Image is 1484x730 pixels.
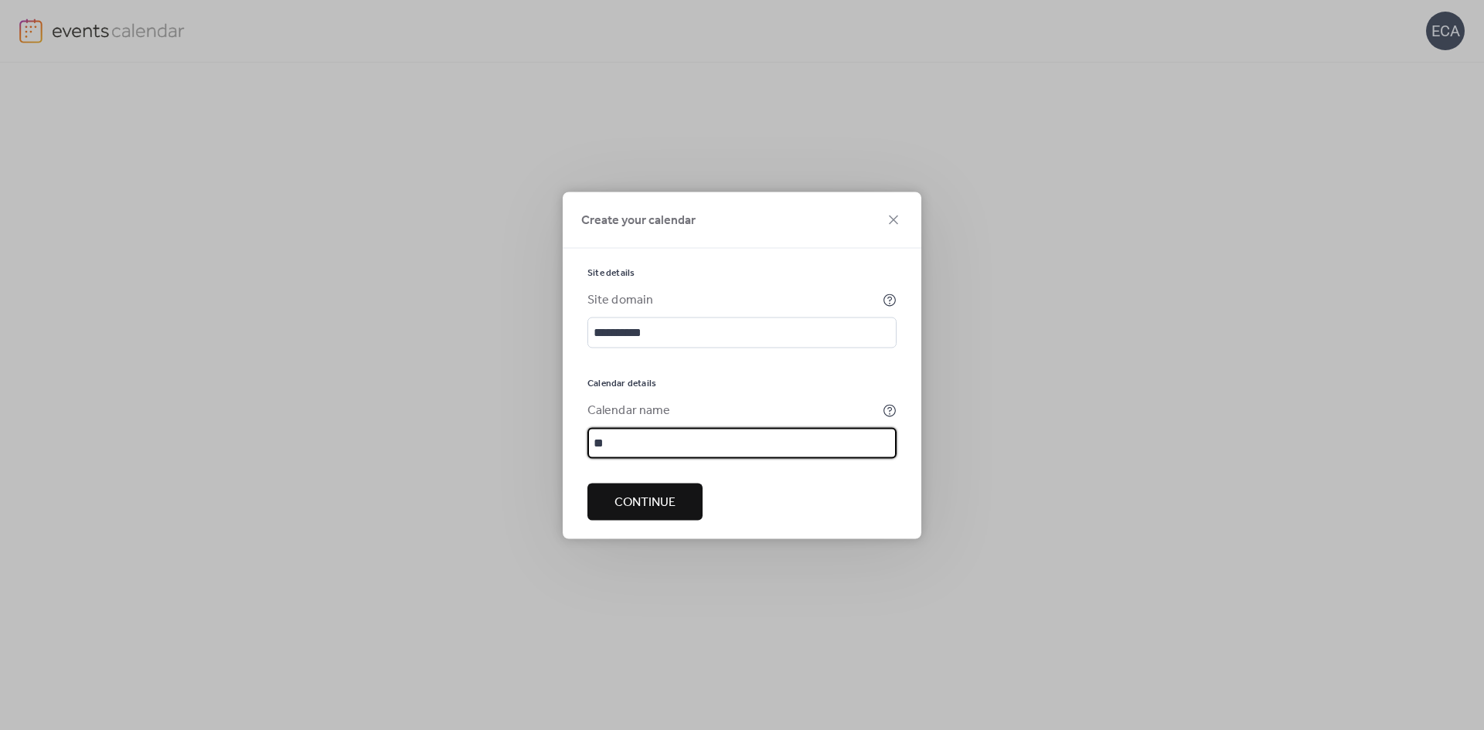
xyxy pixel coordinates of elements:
div: Calendar name [587,401,880,419]
div: Site domain [587,290,880,309]
button: Continue [587,483,703,520]
span: Site details [587,267,635,279]
span: Create your calendar [581,211,696,229]
span: Calendar details [587,377,656,389]
span: Continue [614,493,676,511]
